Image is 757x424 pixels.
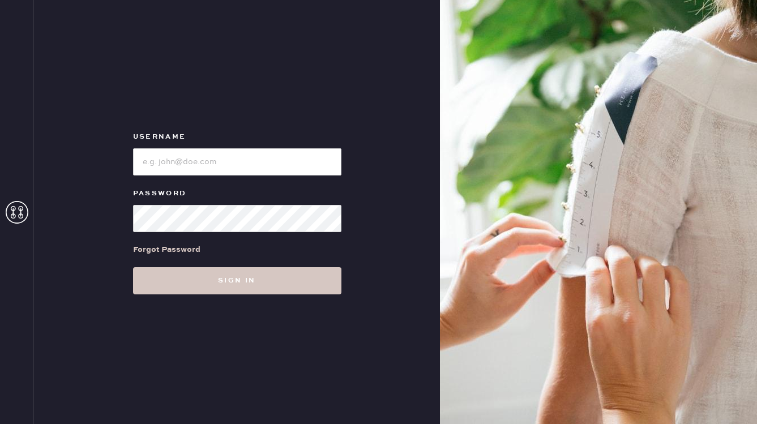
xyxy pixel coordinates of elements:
[703,373,752,422] iframe: Front Chat
[133,267,341,294] button: Sign in
[133,187,341,200] label: Password
[133,232,200,267] a: Forgot Password
[133,148,341,175] input: e.g. john@doe.com
[133,243,200,256] div: Forgot Password
[133,130,341,144] label: Username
